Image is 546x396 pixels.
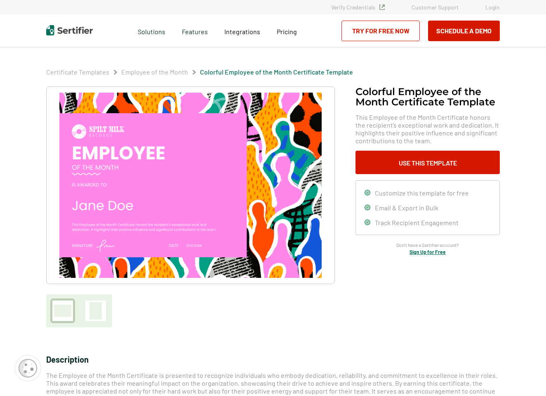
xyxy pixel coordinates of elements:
span: Integrations [224,28,260,35]
img: Verified [379,5,385,10]
button: Schedule a Demo [428,21,500,41]
span: Track Recipient Engagement [375,219,459,226]
div: Breadcrumb [46,68,353,76]
a: Employee of the Month [121,68,188,76]
span: Customize this template for free [375,189,469,197]
span: Solutions [138,26,165,36]
img: Cookie Popup Icon [19,359,37,377]
a: Colorful Employee of the Month Certificate Template [200,68,353,76]
a: Verify Credentials [331,4,385,11]
a: Certificate Templates [46,68,109,76]
button: Use This Template [355,151,500,174]
span: Description [46,354,89,364]
a: Login [485,4,500,11]
a: Try for Free Now [341,21,420,41]
img: Colorful Employee of the Month Certificate Template [59,93,322,278]
span: This Employee of the Month Certificate honors the recipient’s exceptional work and dedication. It... [355,113,500,144]
span: Pricing [277,28,297,35]
a: Sign Up for Free [409,249,446,255]
a: Customer Support [412,4,459,11]
span: Don’t have a Sertifier account? [396,241,459,249]
iframe: Chat Widget [505,356,546,396]
a: Integrations [224,26,260,36]
span: Email & Export in Bulk [375,204,438,212]
img: Sertifier | Digital Credentialing Platform [46,25,93,35]
h1: Colorful Employee of the Month Certificate Template [355,86,500,107]
span: Features [182,26,208,36]
a: Pricing [277,26,297,36]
